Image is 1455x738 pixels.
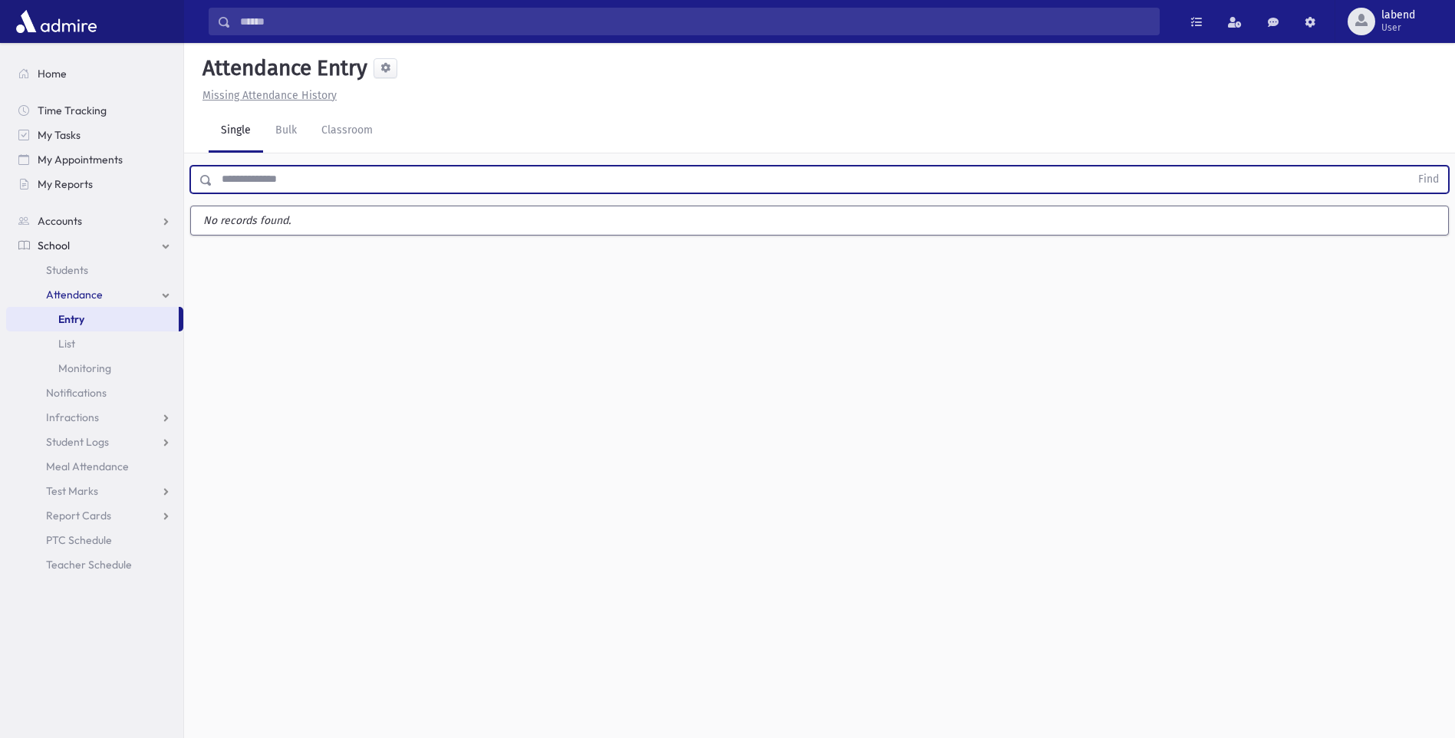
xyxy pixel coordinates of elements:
[46,410,99,424] span: Infractions
[6,528,183,552] a: PTC Schedule
[46,460,129,473] span: Meal Attendance
[46,288,103,301] span: Attendance
[38,128,81,142] span: My Tasks
[6,405,183,430] a: Infractions
[58,312,84,326] span: Entry
[58,361,111,375] span: Monitoring
[46,484,98,498] span: Test Marks
[263,110,309,153] a: Bulk
[6,233,183,258] a: School
[38,214,82,228] span: Accounts
[46,263,88,277] span: Students
[309,110,385,153] a: Classroom
[38,104,107,117] span: Time Tracking
[38,67,67,81] span: Home
[6,147,183,172] a: My Appointments
[38,153,123,166] span: My Appointments
[58,337,75,351] span: List
[46,386,107,400] span: Notifications
[231,8,1159,35] input: Search
[6,98,183,123] a: Time Tracking
[196,55,367,81] h5: Attendance Entry
[6,331,183,356] a: List
[209,110,263,153] a: Single
[38,177,93,191] span: My Reports
[12,6,100,37] img: AdmirePro
[6,503,183,528] a: Report Cards
[46,533,112,547] span: PTC Schedule
[46,558,132,572] span: Teacher Schedule
[6,454,183,479] a: Meal Attendance
[6,258,183,282] a: Students
[1381,21,1415,34] span: User
[6,172,183,196] a: My Reports
[6,282,183,307] a: Attendance
[6,307,179,331] a: Entry
[202,89,337,102] u: Missing Attendance History
[6,479,183,503] a: Test Marks
[46,509,111,522] span: Report Cards
[191,206,1448,235] label: No records found.
[1409,166,1448,193] button: Find
[6,123,183,147] a: My Tasks
[38,239,70,252] span: School
[6,430,183,454] a: Student Logs
[6,356,183,381] a: Monitoring
[196,89,337,102] a: Missing Attendance History
[6,381,183,405] a: Notifications
[1381,9,1415,21] span: labend
[6,552,183,577] a: Teacher Schedule
[6,209,183,233] a: Accounts
[46,435,109,449] span: Student Logs
[6,61,183,86] a: Home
